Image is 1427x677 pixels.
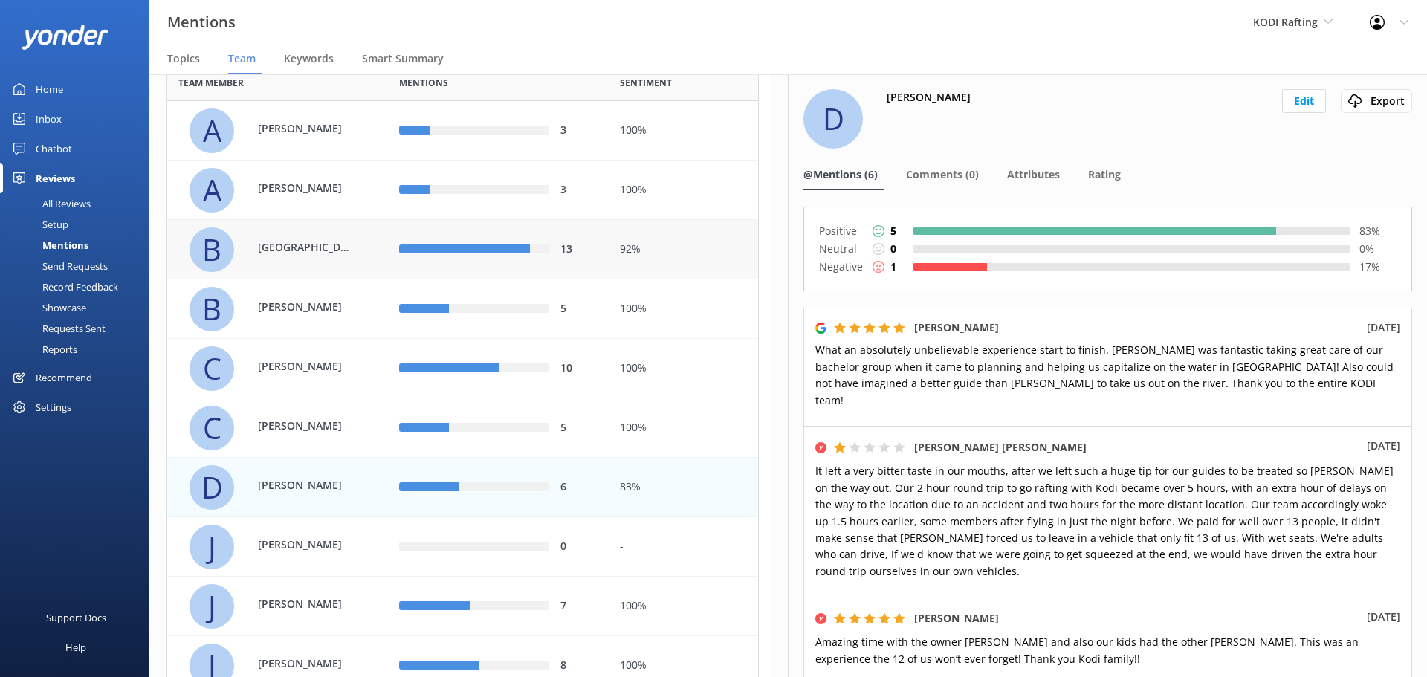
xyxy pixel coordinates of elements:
[620,301,747,317] div: 100%
[190,168,234,213] div: A
[560,123,598,139] div: 3
[1359,259,1397,275] p: 17 %
[36,74,63,104] div: Home
[890,223,896,239] p: 5
[178,76,244,90] span: Team member
[815,635,1359,665] span: Amazing time with the owner [PERSON_NAME] and also our kids had the other [PERSON_NAME]. This was...
[190,406,234,450] div: C
[258,299,355,315] p: [PERSON_NAME]
[22,25,108,49] img: yonder-white-logo.png
[190,465,234,510] div: D
[166,101,759,161] div: row
[1088,167,1121,182] span: Rating
[9,276,149,297] a: Record Feedback
[36,363,92,392] div: Recommend
[560,182,598,198] div: 3
[1007,167,1060,182] span: Attributes
[620,479,747,496] div: 83%
[36,104,62,134] div: Inbox
[190,287,234,331] div: B
[620,123,747,139] div: 100%
[620,539,747,555] div: -
[620,242,747,258] div: 92%
[819,258,864,276] p: Negative
[166,458,759,517] div: row
[815,343,1394,406] span: What an absolutely unbelievable experience start to finish. [PERSON_NAME] was fantastic taking gr...
[620,76,672,90] span: Sentiment
[906,167,979,182] span: Comments (0)
[620,598,747,615] div: 100%
[803,167,878,182] span: @Mentions (6)
[890,241,896,257] p: 0
[65,632,86,662] div: Help
[258,418,355,434] p: [PERSON_NAME]
[258,537,355,553] p: [PERSON_NAME]
[560,360,598,377] div: 10
[9,276,118,297] div: Record Feedback
[560,420,598,436] div: 5
[560,658,598,674] div: 8
[620,360,747,377] div: 100%
[190,227,234,272] div: B
[362,51,444,66] span: Smart Summary
[258,596,355,612] p: [PERSON_NAME]
[887,89,971,106] h4: [PERSON_NAME]
[258,180,355,196] p: [PERSON_NAME]
[9,235,88,256] div: Mentions
[1367,320,1400,336] p: [DATE]
[9,339,77,360] div: Reports
[46,603,106,632] div: Support Docs
[9,193,91,214] div: All Reviews
[914,439,1087,456] h5: [PERSON_NAME] [PERSON_NAME]
[560,539,598,555] div: 0
[258,358,355,375] p: [PERSON_NAME]
[890,259,896,275] p: 1
[1367,609,1400,625] p: [DATE]
[228,51,256,66] span: Team
[560,479,598,496] div: 6
[166,398,759,458] div: row
[258,477,355,493] p: [PERSON_NAME]
[9,256,149,276] a: Send Requests
[819,240,864,258] p: Neutral
[399,76,448,90] span: Mentions
[166,279,759,339] div: row
[9,193,149,214] a: All Reviews
[1359,223,1397,239] p: 83 %
[166,220,759,279] div: row
[803,89,863,149] div: D
[9,297,86,318] div: Showcase
[9,318,149,339] a: Requests Sent
[9,339,149,360] a: Reports
[914,610,999,626] h5: [PERSON_NAME]
[284,51,334,66] span: Keywords
[1282,89,1326,113] button: Edit
[258,120,355,137] p: [PERSON_NAME]
[167,10,236,34] h3: Mentions
[560,242,598,258] div: 13
[167,51,200,66] span: Topics
[1345,93,1408,109] div: Export
[1253,15,1318,29] span: KODI Rafting
[9,256,108,276] div: Send Requests
[620,420,747,436] div: 100%
[190,108,234,153] div: A
[620,658,747,674] div: 100%
[258,655,355,672] p: [PERSON_NAME]
[166,517,759,577] div: row
[36,392,71,422] div: Settings
[36,134,72,163] div: Chatbot
[9,214,68,235] div: Setup
[166,339,759,398] div: row
[1367,438,1400,454] p: [DATE]
[620,182,747,198] div: 100%
[9,318,106,339] div: Requests Sent
[560,301,598,317] div: 5
[560,598,598,615] div: 7
[815,464,1394,577] span: It left a very bitter taste in our mouths, after we left such a huge tip for our guides to be tre...
[190,584,234,629] div: J
[9,235,149,256] a: Mentions
[9,297,149,318] a: Showcase
[166,161,759,220] div: row
[166,577,759,636] div: row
